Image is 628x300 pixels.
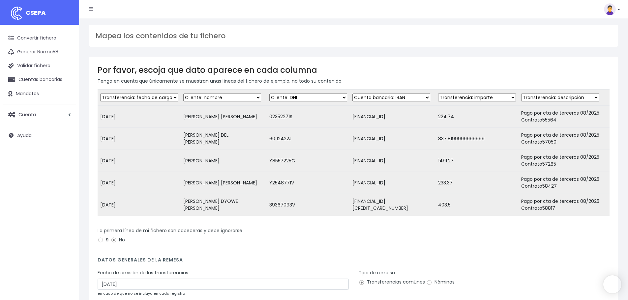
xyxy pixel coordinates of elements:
td: Y2548771V [267,172,350,194]
h4: Datos generales de la remesa [98,257,610,266]
td: [PERSON_NAME] [PERSON_NAME] [181,172,267,194]
td: [DATE] [98,128,181,150]
label: Nóminas [426,279,455,286]
a: Generar Norma58 [3,45,76,59]
a: Validar fichero [3,59,76,73]
td: [FINANCIAL_ID][CREDIT_CARD_NUMBER] [350,194,435,216]
td: [FINANCIAL_ID] [350,106,435,128]
img: profile [604,3,616,15]
h3: Por favor, escoja que dato aparece en cada columna [98,65,610,75]
a: Mandatos [3,87,76,101]
td: [DATE] [98,106,181,128]
td: [PERSON_NAME] [PERSON_NAME] [181,106,267,128]
a: Ayuda [3,128,76,142]
label: No [111,236,125,243]
td: 1491.27 [435,150,519,172]
td: [DATE] [98,194,181,216]
td: Pago por cta de terceros 08/2025 Contrato55564 [519,106,610,128]
td: Y8557225C [267,150,350,172]
img: logo [8,5,25,21]
td: [PERSON_NAME] DYOWE [PERSON_NAME] [181,194,267,216]
small: en caso de que no se incluya en cada registro [98,291,185,296]
td: [DATE] [98,172,181,194]
label: Fecha de emisión de las transferencias [98,269,188,276]
td: Pago por cta de terceros 08/2025 Contrato57285 [519,150,610,172]
span: Ayuda [17,132,32,139]
td: [PERSON_NAME] [181,150,267,172]
td: Pago por cta de terceros 08/2025 Contrato58427 [519,172,610,194]
td: [FINANCIAL_ID] [350,172,435,194]
label: La primera línea de mi fichero son cabeceras y debe ignorarse [98,227,242,234]
td: Pago por cta de terceros 08/2025 Contrato58817 [519,194,610,216]
label: Si [98,236,109,243]
h3: Mapea los contenidos de tu fichero [96,32,612,40]
td: Pago por cta de terceros 08/2025 Contrato57050 [519,128,610,150]
td: 403.5 [435,194,519,216]
td: [PERSON_NAME] DEL [PERSON_NAME] [181,128,267,150]
a: Convertir fichero [3,31,76,45]
p: Tenga en cuenta que únicamente se muestran unas líneas del fichero de ejemplo, no todo su contenido. [98,77,610,85]
label: Tipo de remesa [359,269,395,276]
td: 60112422J [267,128,350,150]
a: Cuenta [3,108,76,122]
a: Cuentas bancarias [3,73,76,87]
td: 02352271S [267,106,350,128]
td: [FINANCIAL_ID] [350,128,435,150]
td: 39367093V [267,194,350,216]
td: [DATE] [98,150,181,172]
span: CSEPA [26,9,46,17]
span: Cuenta [18,111,36,118]
td: [FINANCIAL_ID] [350,150,435,172]
td: 224.74 [435,106,519,128]
td: 233.37 [435,172,519,194]
label: Transferencias comúnes [359,279,425,286]
td: 837.8199999999999 [435,128,519,150]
